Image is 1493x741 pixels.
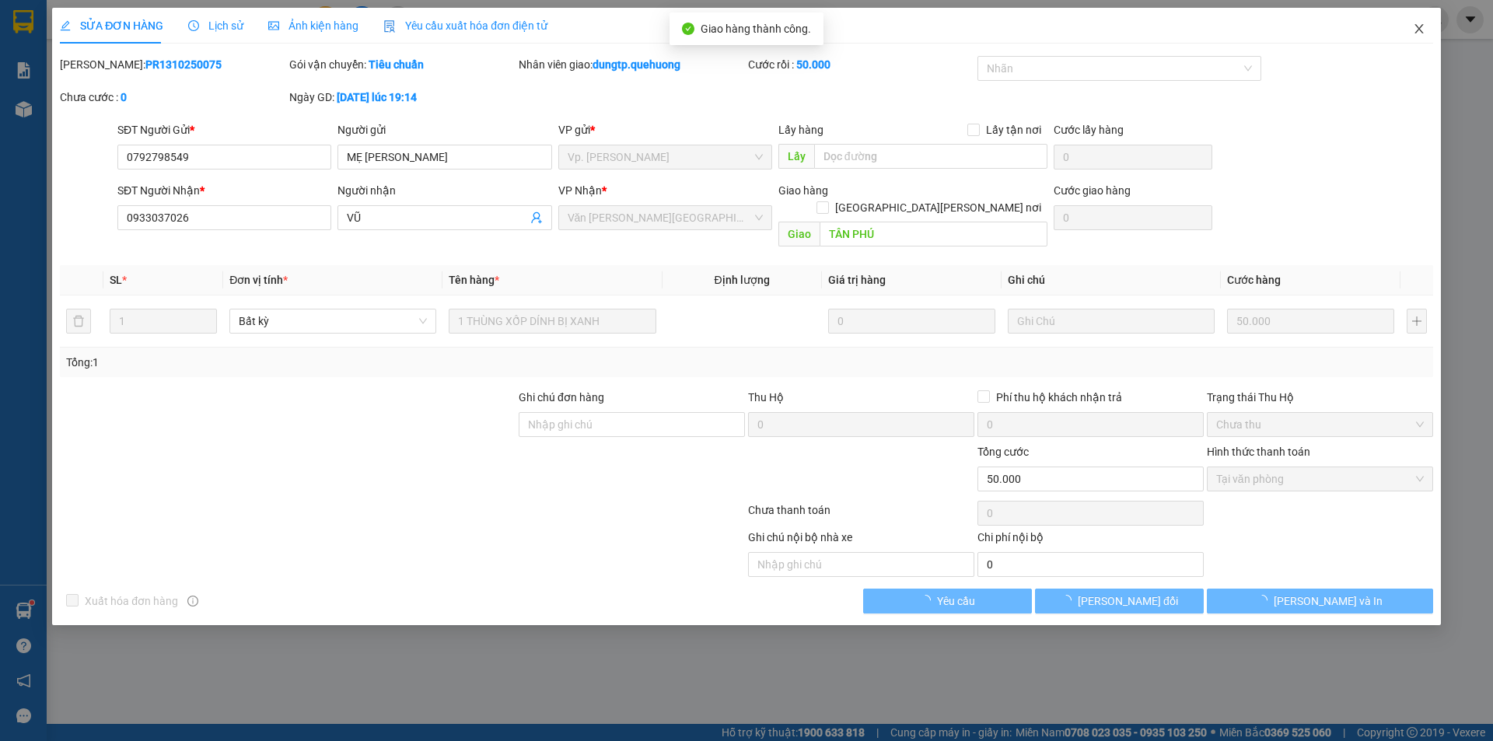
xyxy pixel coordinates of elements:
input: Dọc đường [820,222,1047,246]
input: Cước giao hàng [1054,205,1212,230]
span: Giao [778,222,820,246]
button: [PERSON_NAME] và In [1207,589,1433,613]
button: delete [66,309,91,334]
div: Chi phí nội bộ [977,529,1204,552]
span: loading [920,595,937,606]
div: Nhân viên giao: [519,56,745,73]
label: Cước lấy hàng [1054,124,1124,136]
span: Lấy [778,144,814,169]
div: Chưa cước : [60,89,286,106]
div: Người nhận [337,182,551,199]
span: user-add [530,211,543,224]
span: Tên hàng [449,274,499,286]
b: PR1310250075 [145,58,222,71]
span: Cước hàng [1227,274,1281,286]
div: [PERSON_NAME]: [60,56,286,73]
input: VD: Bàn, Ghế [449,309,656,334]
input: Ghi chú đơn hàng [519,412,745,437]
b: 50.000 [796,58,830,71]
span: Phí thu hộ khách nhận trả [990,389,1128,406]
span: Giá trị hàng [828,274,886,286]
span: [PERSON_NAME] và In [1274,592,1383,610]
div: SĐT Người Gửi [117,121,331,138]
input: Ghi Chú [1008,309,1215,334]
span: Chưa thu [1216,413,1424,436]
img: icon [383,20,396,33]
div: Ngày GD: [289,89,516,106]
div: Gói vận chuyển: [289,56,516,73]
span: VP Nhận [558,184,602,197]
span: Thu Hộ [748,391,784,404]
span: Ảnh kiện hàng [268,19,358,32]
span: Giao hàng thành công. [701,23,811,35]
button: plus [1407,309,1427,334]
span: [GEOGRAPHIC_DATA][PERSON_NAME] nơi [829,199,1047,216]
th: Ghi chú [1002,265,1221,295]
button: Close [1397,8,1441,51]
span: Giao hàng [778,184,828,197]
div: Tổng: 1 [66,354,576,371]
input: 0 [1227,309,1394,334]
span: clock-circle [188,20,199,31]
input: 0 [828,309,995,334]
div: Người gửi [337,121,551,138]
span: Vp. Phan Rang [568,145,763,169]
button: Yêu cầu [863,589,1032,613]
span: edit [60,20,71,31]
span: Lấy hàng [778,124,823,136]
span: Định lượng [715,274,770,286]
input: Nhập ghi chú [748,552,974,577]
label: Ghi chú đơn hàng [519,391,604,404]
span: Đơn vị tính [229,274,288,286]
div: SĐT Người Nhận [117,182,331,199]
span: check-circle [682,23,694,35]
span: loading [1061,595,1078,606]
span: Yêu cầu [937,592,975,610]
span: Tại văn phòng [1216,467,1424,491]
span: SỬA ĐƠN HÀNG [60,19,163,32]
button: [PERSON_NAME] đổi [1035,589,1204,613]
span: Văn phòng Tân Phú [568,206,763,229]
b: Tiêu chuẩn [369,58,424,71]
div: Trạng thái Thu Hộ [1207,389,1433,406]
b: [DATE] lúc 19:14 [337,91,417,103]
span: Yêu cầu xuất hóa đơn điện tử [383,19,547,32]
span: SL [110,274,122,286]
span: Bất kỳ [239,309,427,333]
span: picture [268,20,279,31]
b: dungtp.quehuong [593,58,680,71]
div: Ghi chú nội bộ nhà xe [748,529,974,552]
div: Chưa thanh toán [746,502,976,529]
span: close [1413,23,1425,35]
input: Cước lấy hàng [1054,145,1212,170]
label: Cước giao hàng [1054,184,1131,197]
span: loading [1257,595,1274,606]
label: Hình thức thanh toán [1207,446,1310,458]
span: Lấy tận nơi [980,121,1047,138]
div: Cước rồi : [748,56,974,73]
span: Tổng cước [977,446,1029,458]
span: Lịch sử [188,19,243,32]
span: info-circle [187,596,198,606]
span: [PERSON_NAME] đổi [1078,592,1178,610]
div: VP gửi [558,121,772,138]
input: Dọc đường [814,144,1047,169]
b: 0 [121,91,127,103]
span: Xuất hóa đơn hàng [79,592,184,610]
